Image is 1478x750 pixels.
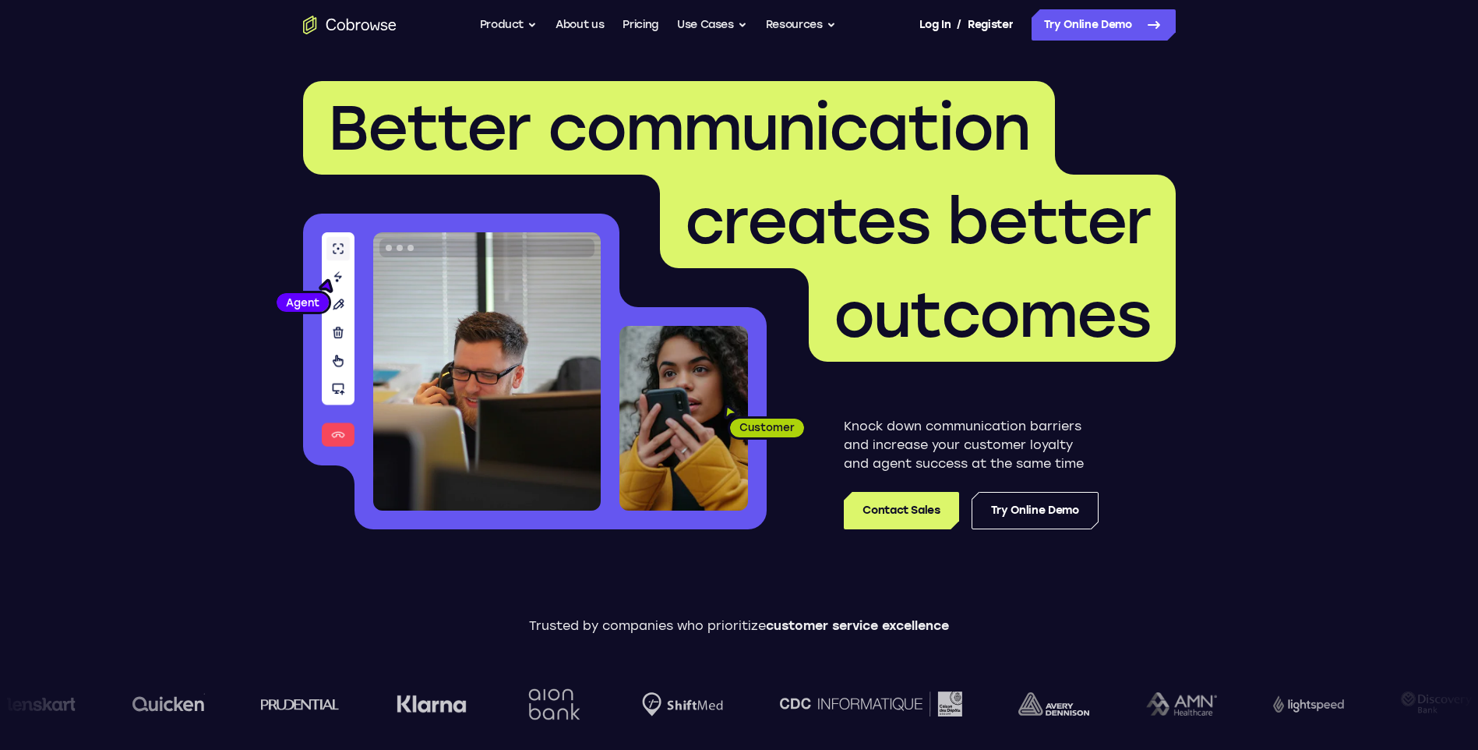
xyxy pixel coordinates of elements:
img: AMN Healthcare [1145,692,1216,716]
span: creates better [685,184,1151,259]
a: Pricing [623,9,658,41]
span: Better communication [328,90,1030,165]
button: Use Cases [677,9,747,41]
span: / [957,16,961,34]
button: Product [480,9,538,41]
p: Knock down communication barriers and increase your customer loyalty and agent success at the sam... [844,417,1099,473]
img: avery-dennison [1018,692,1088,716]
img: A customer holding their phone [619,326,748,511]
a: Log In [919,9,951,41]
img: Shiftmed [641,692,722,716]
img: CDC Informatique [779,692,961,716]
a: Try Online Demo [972,492,1099,529]
span: outcomes [834,278,1151,352]
a: Try Online Demo [1032,9,1176,41]
button: Resources [766,9,836,41]
img: Aion Bank [522,673,585,736]
img: Klarna [395,695,465,713]
a: Register [968,9,1013,41]
a: Go to the home page [303,16,397,34]
a: Contact Sales [844,492,958,529]
span: customer service excellence [766,618,949,633]
a: About us [556,9,604,41]
img: prudential [260,698,339,710]
img: A customer support agent talking on the phone [373,232,601,511]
